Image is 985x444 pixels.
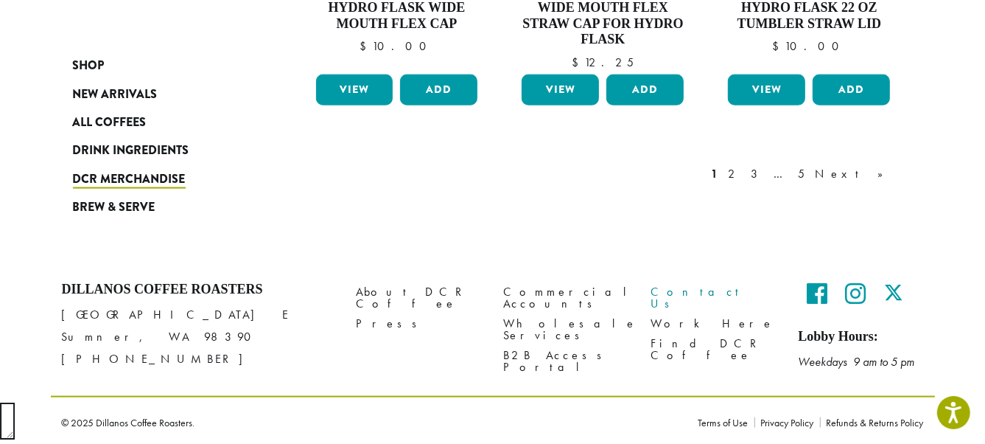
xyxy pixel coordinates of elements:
[606,74,684,105] button: Add
[813,165,897,183] a: Next »
[651,333,777,365] a: Find DCR Coffee
[771,165,791,183] a: …
[772,38,785,54] span: $
[698,417,754,428] a: Terms of Use
[772,38,846,54] bdi: 10.00
[316,74,393,105] a: View
[749,165,767,183] a: 3
[754,417,820,428] a: Privacy Policy
[73,52,250,80] a: Shop
[728,74,805,105] a: View
[73,165,250,193] a: DCR Merchandise
[799,354,915,370] em: Weekdays 9 am to 5 pm
[360,38,433,54] bdi: 10.00
[504,282,629,313] a: Commercial Accounts
[796,165,808,183] a: 5
[709,165,721,183] a: 1
[73,80,250,108] a: New Arrivals
[522,74,599,105] a: View
[504,313,629,345] a: Wholesale Services
[400,74,477,105] button: Add
[73,170,186,189] span: DCR Merchandise
[504,345,629,377] a: B2B Access Portal
[62,282,334,298] h4: Dillanos Coffee Roasters
[62,304,334,370] p: [GEOGRAPHIC_DATA] E Sumner, WA 98390 [PHONE_NUMBER]
[73,193,250,221] a: Brew & Serve
[62,417,676,428] p: © 2025 Dillanos Coffee Roasters.
[357,282,482,313] a: About DCR Coffee
[357,313,482,333] a: Press
[360,38,372,54] span: $
[73,198,155,217] span: Brew & Serve
[651,313,777,333] a: Work Here
[73,142,189,160] span: Drink Ingredients
[799,329,924,345] h5: Lobby Hours:
[813,74,890,105] button: Add
[73,86,158,104] span: New Arrivals
[73,108,250,136] a: All Coffees
[651,282,777,313] a: Contact Us
[73,114,147,132] span: All Coffees
[73,136,250,164] a: Drink Ingredients
[572,55,634,70] bdi: 12.25
[73,57,105,75] span: Shop
[726,165,744,183] a: 2
[820,417,924,428] a: Refunds & Returns Policy
[572,55,584,70] span: $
